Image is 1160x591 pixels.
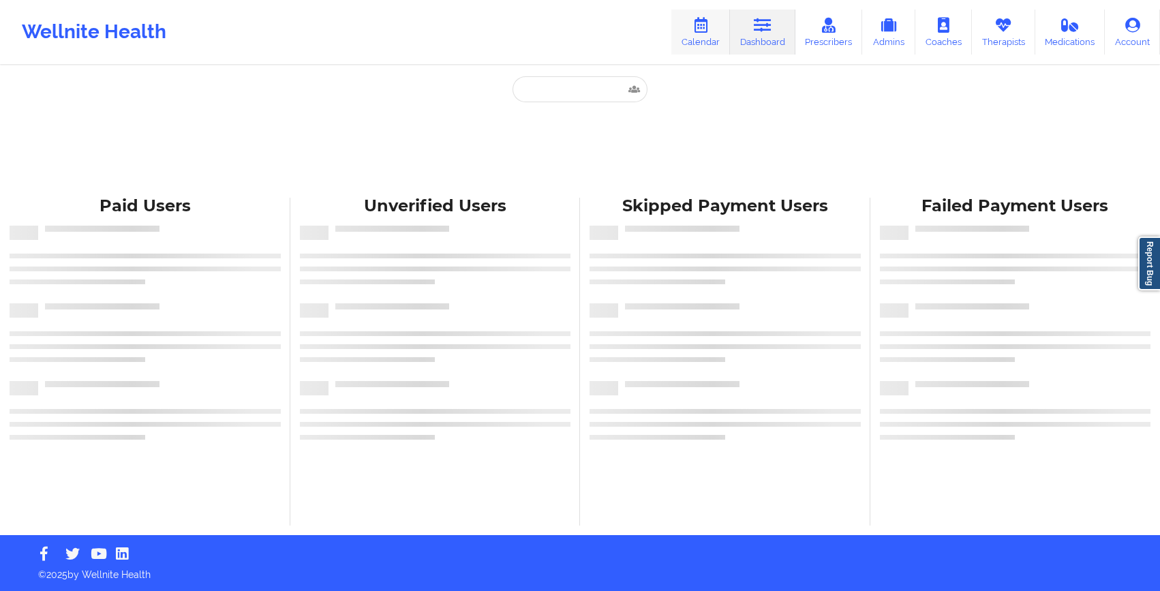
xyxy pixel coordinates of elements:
a: Admins [862,10,915,55]
a: Account [1105,10,1160,55]
a: Therapists [972,10,1035,55]
div: Unverified Users [300,196,571,217]
a: Medications [1035,10,1105,55]
a: Report Bug [1138,237,1160,290]
div: Paid Users [10,196,281,217]
a: Coaches [915,10,972,55]
a: Prescribers [795,10,863,55]
div: Failed Payment Users [880,196,1151,217]
a: Calendar [671,10,730,55]
p: © 2025 by Wellnite Health [29,558,1131,581]
div: Skipped Payment Users [590,196,861,217]
a: Dashboard [730,10,795,55]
